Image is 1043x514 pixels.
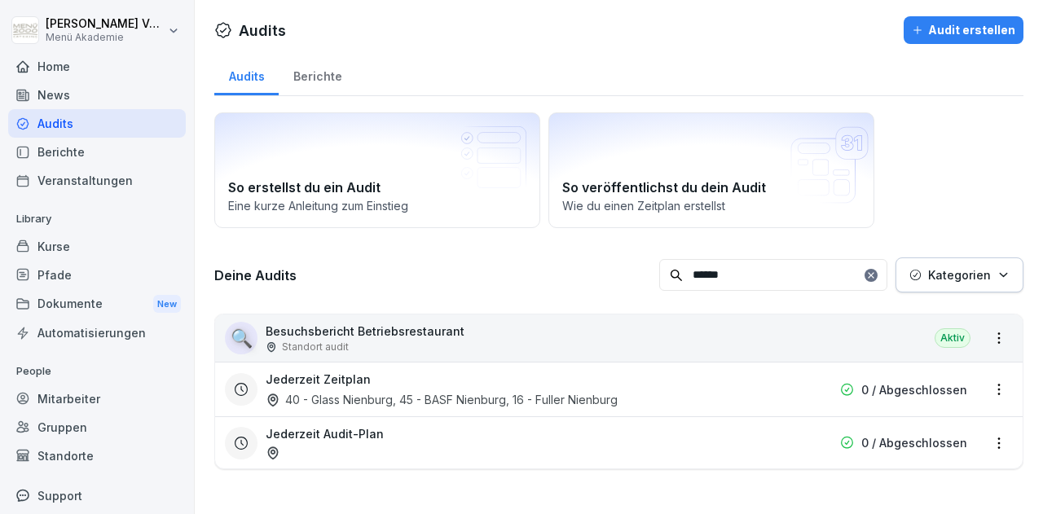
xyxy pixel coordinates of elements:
[8,138,186,166] a: Berichte
[266,371,371,388] h3: Jederzeit Zeitplan
[928,266,991,283] p: Kategorien
[8,166,186,195] a: Veranstaltungen
[228,178,526,197] h2: So erstellst du ein Audit
[239,20,286,42] h1: Audits
[266,391,618,408] div: 40 - Glass Nienburg, 45 - BASF Nienburg, 16 - Fuller Nienburg
[153,295,181,314] div: New
[8,206,186,232] p: Library
[8,232,186,261] a: Kurse
[912,21,1015,39] div: Audit erstellen
[8,319,186,347] a: Automatisierungen
[562,197,860,214] p: Wie du einen Zeitplan erstellst
[8,261,186,289] a: Pfade
[8,481,186,510] div: Support
[46,32,165,43] p: Menü Akademie
[8,81,186,109] a: News
[8,384,186,413] a: Mitarbeiter
[266,323,464,340] p: Besuchsbericht Betriebsrestaurant
[8,442,186,470] a: Standorte
[935,328,970,348] div: Aktiv
[282,340,349,354] p: Standort audit
[46,17,165,31] p: [PERSON_NAME] Vehring
[8,109,186,138] a: Audits
[8,413,186,442] a: Gruppen
[8,289,186,319] div: Dokumente
[228,197,526,214] p: Eine kurze Anleitung zum Einstieg
[279,54,356,95] a: Berichte
[8,358,186,384] p: People
[861,381,967,398] p: 0 / Abgeschlossen
[266,425,384,442] h3: Jederzeit Audit-Plan
[225,322,257,354] div: 🔍
[214,112,540,228] a: So erstellst du ein AuditEine kurze Anleitung zum Einstieg
[214,266,651,284] h3: Deine Audits
[562,178,860,197] h2: So veröffentlichst du dein Audit
[861,434,967,451] p: 0 / Abgeschlossen
[214,54,279,95] a: Audits
[896,257,1023,292] button: Kategorien
[8,52,186,81] a: Home
[8,289,186,319] a: DokumenteNew
[904,16,1023,44] button: Audit erstellen
[548,112,874,228] a: So veröffentlichst du dein AuditWie du einen Zeitplan erstellst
